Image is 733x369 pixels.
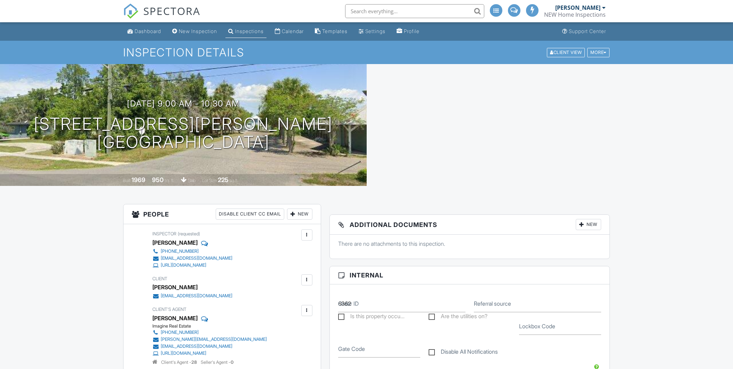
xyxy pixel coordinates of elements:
[34,115,333,152] h1: [STREET_ADDRESS][PERSON_NAME] [GEOGRAPHIC_DATA]
[338,313,405,322] label: Is this property occupied?
[394,25,422,38] a: Profile
[559,25,609,38] a: Support Center
[235,28,264,34] div: Inspections
[132,176,145,183] div: 1969
[404,28,420,34] div: Profile
[143,3,200,18] span: SPECTORA
[165,178,174,183] span: sq. ft.
[272,25,306,38] a: Calendar
[356,25,388,38] a: Settings
[576,219,601,230] div: New
[429,313,487,322] label: Are the utilities on?
[152,292,232,299] a: [EMAIL_ADDRESS][DOMAIN_NAME]
[123,9,200,24] a: SPECTORA
[152,248,232,255] a: [PHONE_NUMBER]
[152,350,267,357] a: [URL][DOMAIN_NAME]
[338,240,601,248] p: There are no attachments to this inspection.
[569,28,606,34] div: Support Center
[127,99,239,108] h3: [DATE] 9:00 am - 10:30 am
[161,256,232,261] div: [EMAIL_ADDRESS][DOMAIN_NAME]
[322,28,348,34] div: Templates
[152,323,272,329] div: Imagine Real Estate
[587,48,609,57] div: More
[365,28,385,34] div: Settings
[152,329,267,336] a: [PHONE_NUMBER]
[312,25,350,38] a: Templates
[345,4,484,18] input: Search everything...
[287,209,312,220] div: New
[152,176,164,183] div: 950
[231,360,233,365] strong: 0
[225,25,266,38] a: Inspections
[152,336,267,343] a: [PERSON_NAME][EMAIL_ADDRESS][DOMAIN_NAME]
[152,307,186,312] span: Client's Agent
[161,351,206,356] div: [URL][DOMAIN_NAME]
[152,262,232,269] a: [URL][DOMAIN_NAME]
[123,178,130,183] span: Built
[519,322,555,330] label: Lockbox Code
[135,28,161,34] div: Dashboard
[429,348,498,357] label: Disable All Notifications
[546,49,587,55] a: Client View
[123,3,138,19] img: The Best Home Inspection Software - Spectora
[152,276,167,281] span: Client
[216,209,284,220] div: Disable Client CC Email
[555,4,600,11] div: [PERSON_NAME]
[330,266,610,284] h3: Internal
[169,25,220,38] a: New Inspection
[330,215,610,235] h3: Additional Documents
[230,178,238,183] span: sq.ft.
[338,345,365,353] label: Gate Code
[179,28,217,34] div: New Inspection
[178,231,200,236] span: (requested)
[152,313,198,323] a: [PERSON_NAME]
[152,282,198,292] div: [PERSON_NAME]
[338,340,420,358] input: Gate Code
[188,178,196,183] span: slab
[161,330,199,335] div: [PHONE_NUMBER]
[152,231,176,236] span: Inspector
[282,28,304,34] div: Calendar
[202,178,217,183] span: Lot Size
[161,249,199,254] div: [PHONE_NUMBER]
[338,300,359,307] label: Order ID
[519,318,601,335] input: Lockbox Code
[152,255,232,262] a: [EMAIL_ADDRESS][DOMAIN_NAME]
[123,46,610,58] h1: Inspection Details
[161,344,232,349] div: [EMAIL_ADDRESS][DOMAIN_NAME]
[161,360,198,365] span: Client's Agent -
[152,237,198,248] div: [PERSON_NAME]
[474,300,511,307] label: Referral source
[161,293,232,299] div: [EMAIL_ADDRESS][DOMAIN_NAME]
[218,176,229,183] div: 225
[124,204,321,224] h3: People
[191,360,197,365] strong: 28
[161,262,206,268] div: [URL][DOMAIN_NAME]
[547,48,585,57] div: Client View
[544,11,606,18] div: NEW Home Inspections
[201,360,233,365] span: Seller's Agent -
[125,25,164,38] a: Dashboard
[152,343,267,350] a: [EMAIL_ADDRESS][DOMAIN_NAME]
[161,337,267,342] div: [PERSON_NAME][EMAIL_ADDRESS][DOMAIN_NAME]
